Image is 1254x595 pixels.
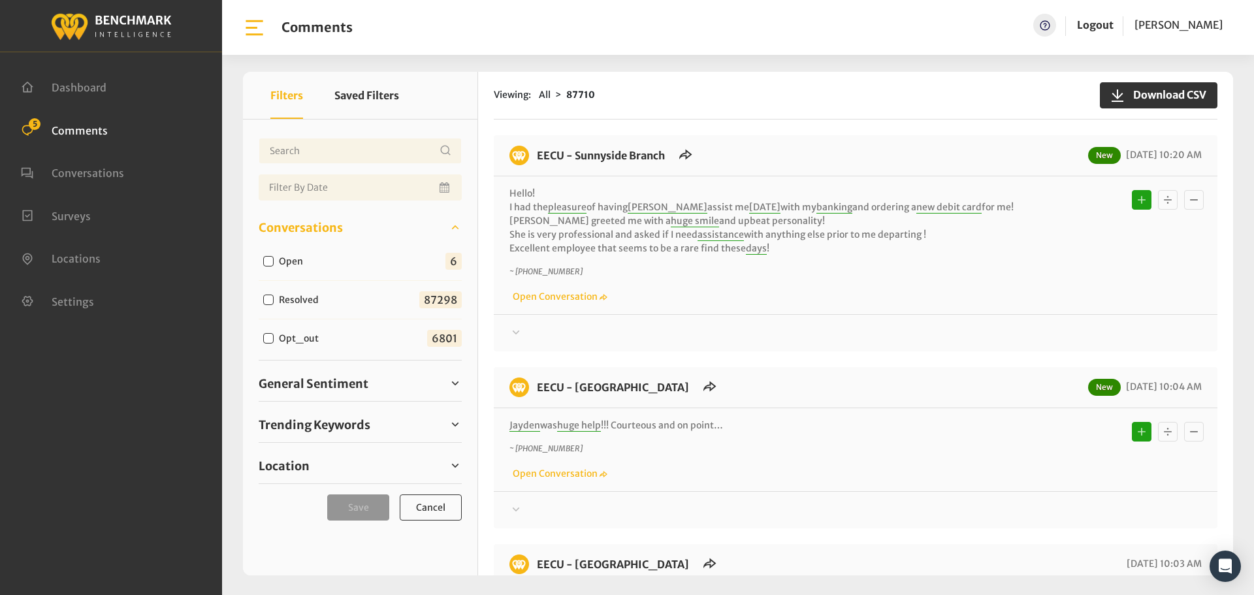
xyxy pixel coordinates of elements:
[529,555,697,574] h6: EECU - Milburn
[698,229,744,241] span: assistance
[1077,14,1114,37] a: Logout
[537,381,689,394] a: EECU - [GEOGRAPHIC_DATA]
[259,415,462,434] a: Trending Keywords
[746,242,767,255] span: days
[21,208,91,221] a: Surveys
[628,201,707,214] span: [PERSON_NAME]
[1088,379,1121,396] span: New
[52,167,124,180] span: Conversations
[259,217,462,237] a: Conversations
[263,295,274,305] input: Resolved
[52,123,108,137] span: Comments
[1123,381,1202,393] span: [DATE] 10:04 AM
[259,219,343,236] span: Conversations
[509,419,1029,432] p: was !!! Courteous and on point…
[671,215,719,227] span: huge smile
[509,146,529,165] img: benchmark
[509,443,583,453] i: ~ [PHONE_NUMBER]
[400,494,462,521] button: Cancel
[509,555,529,574] img: benchmark
[1088,147,1121,164] span: New
[21,165,124,178] a: Conversations
[274,255,313,268] label: Open
[1077,18,1114,31] a: Logout
[1123,149,1202,161] span: [DATE] 10:20 AM
[509,468,607,479] a: Open Conversation
[539,89,551,101] span: All
[566,89,595,101] strong: 87710
[537,558,689,571] a: EECU - [GEOGRAPHIC_DATA]
[259,174,462,201] input: Date range input field
[509,266,583,276] i: ~ [PHONE_NUMBER]
[243,16,266,39] img: bar
[419,291,462,308] span: 87298
[52,295,94,308] span: Settings
[916,201,982,214] span: new debit card
[445,253,462,270] span: 6
[259,138,462,164] input: Username
[537,149,665,162] a: EECU - Sunnyside Branch
[1129,187,1207,213] div: Basic example
[52,252,101,265] span: Locations
[529,378,697,397] h6: EECU - Clovis Old Town
[259,375,368,393] span: General Sentiment
[1134,14,1223,37] a: [PERSON_NAME]
[50,10,172,42] img: benchmark
[509,419,540,432] span: Jayden
[21,251,101,264] a: Locations
[263,333,274,344] input: Opt_out
[427,330,462,347] span: 6801
[494,88,531,102] span: Viewing:
[21,123,108,136] a: Comments 5
[259,456,462,475] a: Location
[52,81,106,94] span: Dashboard
[509,187,1029,255] p: Hello! I had the of having assist me with my and ordering a for me! [PERSON_NAME] greeted me with...
[259,416,370,434] span: Trending Keywords
[270,72,303,119] button: Filters
[548,201,587,214] span: pleasure
[259,374,462,393] a: General Sentiment
[1134,18,1223,31] span: [PERSON_NAME]
[557,419,601,432] span: huge help
[274,332,329,346] label: Opt_out
[29,118,40,130] span: 5
[509,378,529,397] img: benchmark
[437,174,454,201] button: Open Calendar
[1123,558,1202,570] span: [DATE] 10:03 AM
[274,293,329,307] label: Resolved
[529,146,673,165] h6: EECU - Sunnyside Branch
[1210,551,1241,582] div: Open Intercom Messenger
[749,201,780,214] span: [DATE]
[1125,87,1206,103] span: Download CSV
[259,457,310,475] span: Location
[1100,82,1217,108] button: Download CSV
[21,294,94,307] a: Settings
[509,291,607,302] a: Open Conversation
[816,201,852,214] span: banking
[21,80,106,93] a: Dashboard
[1129,419,1207,445] div: Basic example
[52,209,91,222] span: Surveys
[281,20,353,35] h1: Comments
[263,256,274,266] input: Open
[334,72,399,119] button: Saved Filters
